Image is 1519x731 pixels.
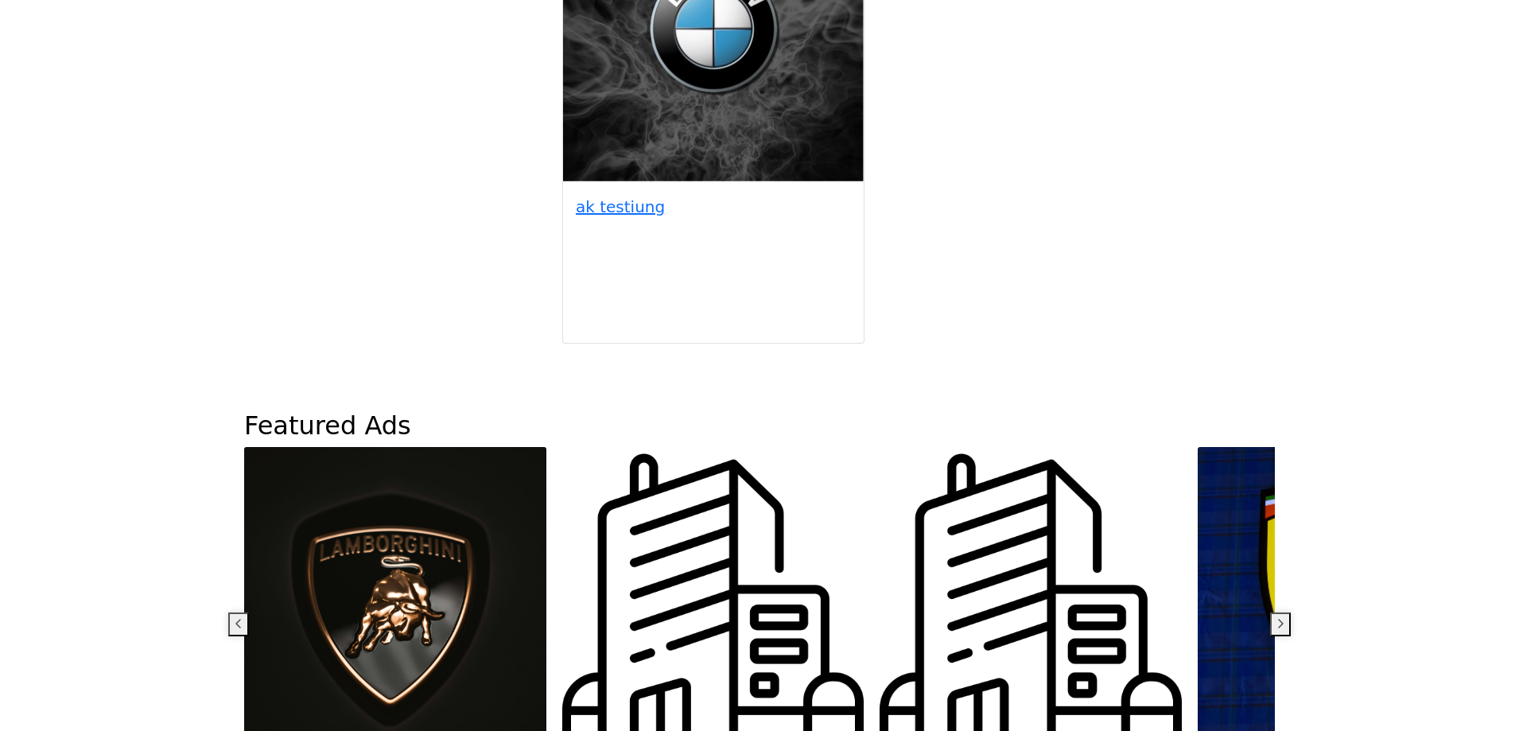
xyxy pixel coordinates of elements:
[244,410,1275,441] h2: Featured Ads
[576,197,665,216] a: ak testiung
